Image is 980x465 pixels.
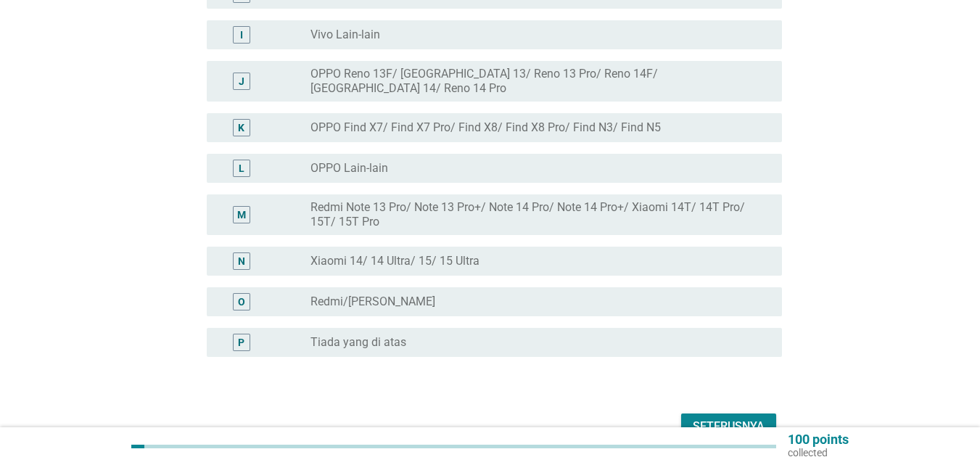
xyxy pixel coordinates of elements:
div: K [238,120,244,136]
label: OPPO Lain-lain [310,161,388,176]
p: collected [788,446,849,459]
div: N [238,254,245,269]
label: Redmi Note 13 Pro/ Note 13 Pro+/ Note 14 Pro/ Note 14 Pro+/ Xiaomi 14T/ 14T Pro/ 15T/ 15T Pro [310,200,759,229]
p: 100 points [788,433,849,446]
div: J [239,74,244,89]
label: Redmi/[PERSON_NAME] [310,295,435,309]
div: I [240,28,243,43]
label: Vivo Lain-lain [310,28,380,42]
label: Xiaomi 14/ 14 Ultra/ 15/ 15 Ultra [310,254,479,268]
label: Tiada yang di atas [310,335,406,350]
button: Seterusnya [681,413,776,440]
div: O [238,295,245,310]
div: L [239,161,244,176]
div: P [238,335,244,350]
label: OPPO Reno 13F/ [GEOGRAPHIC_DATA] 13/ Reno 13 Pro/ Reno 14F/ [GEOGRAPHIC_DATA] 14/ Reno 14 Pro [310,67,759,96]
div: M [237,207,246,223]
label: OPPO Find X7/ Find X7 Pro/ Find X8/ Find X8 Pro/ Find N3/ Find N5 [310,120,661,135]
div: Seterusnya [693,418,765,435]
